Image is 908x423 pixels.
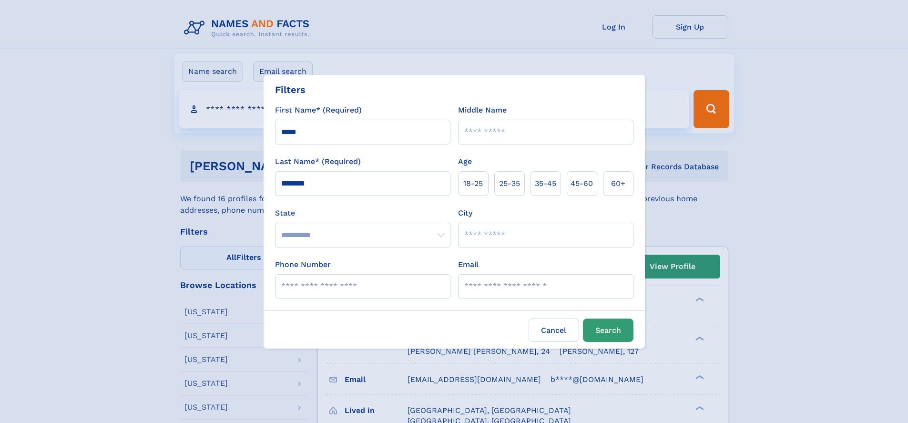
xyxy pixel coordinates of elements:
span: 35‑45 [535,178,556,189]
button: Search [583,319,633,342]
div: Filters [275,83,306,97]
span: 18‑25 [463,178,483,189]
label: First Name* (Required) [275,104,362,116]
label: Phone Number [275,259,331,270]
label: Age [458,156,472,167]
span: 60+ [611,178,625,189]
label: Middle Name [458,104,507,116]
label: Cancel [529,319,579,342]
label: State [275,207,450,219]
label: City [458,207,472,219]
label: Last Name* (Required) [275,156,361,167]
label: Email [458,259,479,270]
span: 45‑60 [571,178,593,189]
span: 25‑35 [499,178,520,189]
